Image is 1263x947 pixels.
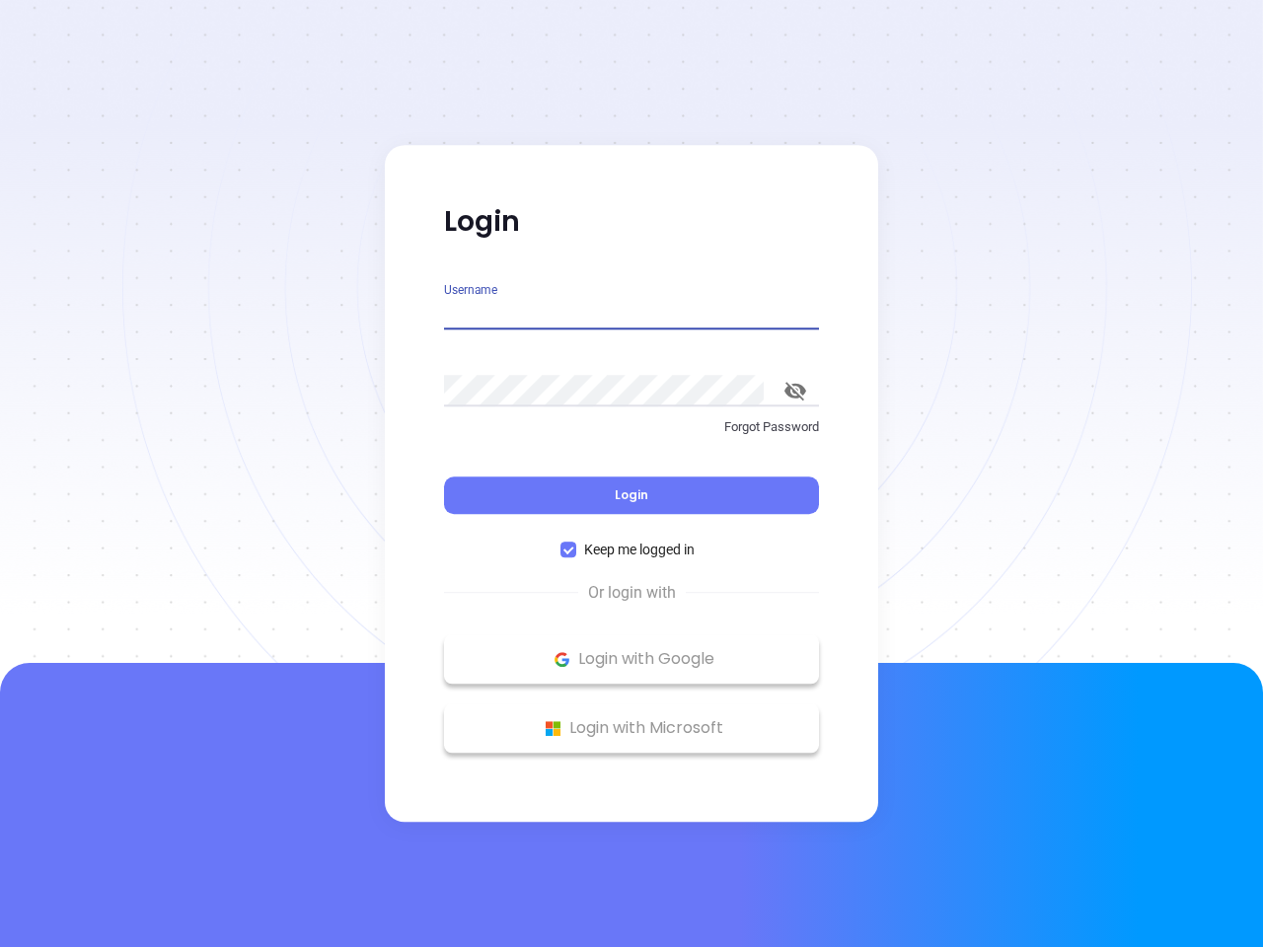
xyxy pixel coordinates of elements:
[772,367,819,414] button: toggle password visibility
[444,204,819,240] p: Login
[444,703,819,753] button: Microsoft Logo Login with Microsoft
[578,581,686,605] span: Or login with
[454,644,809,674] p: Login with Google
[615,486,648,503] span: Login
[541,716,565,741] img: Microsoft Logo
[550,647,574,672] img: Google Logo
[444,634,819,684] button: Google Logo Login with Google
[444,417,819,437] p: Forgot Password
[444,284,497,296] label: Username
[444,417,819,453] a: Forgot Password
[454,713,809,743] p: Login with Microsoft
[576,539,703,560] span: Keep me logged in
[444,476,819,514] button: Login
